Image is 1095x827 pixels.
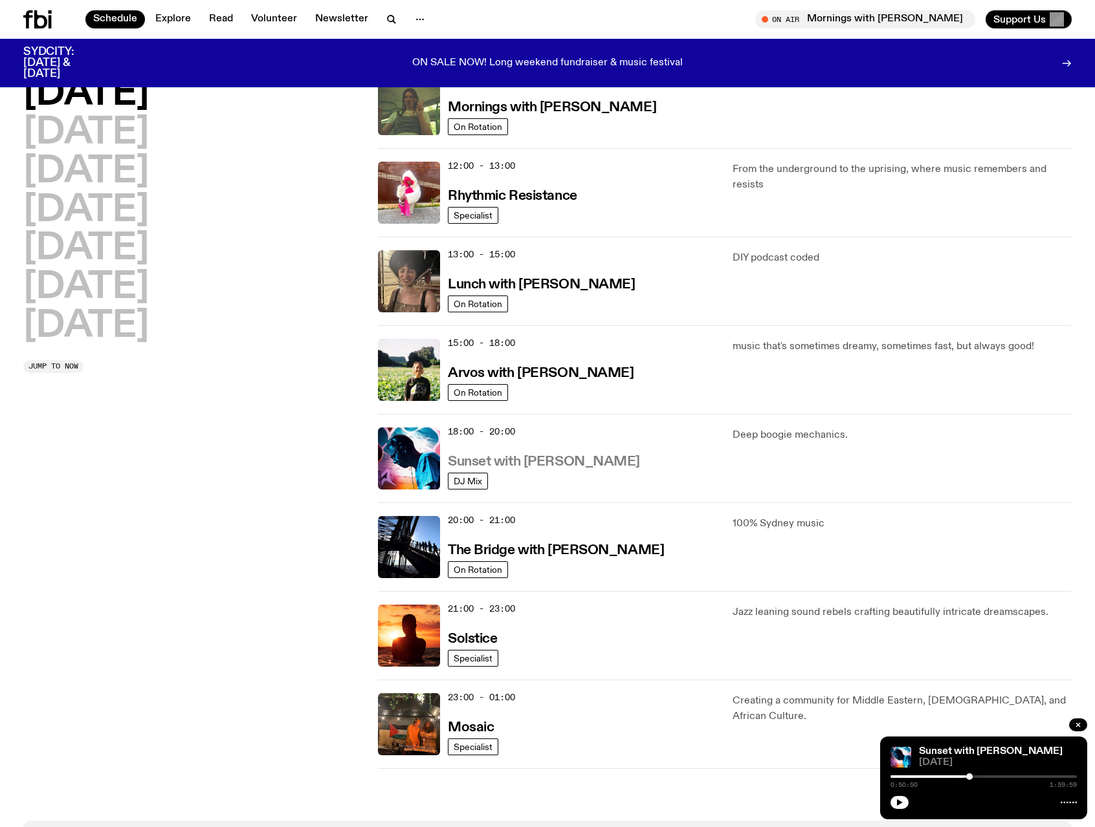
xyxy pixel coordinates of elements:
[378,516,440,578] img: People climb Sydney's Harbour Bridge
[448,189,577,203] h3: Rhythmic Resistance
[243,10,305,28] a: Volunteer
[448,187,577,203] a: Rhythmic Resistance
[28,363,78,370] span: Jump to now
[454,565,502,575] span: On Rotation
[448,160,515,172] span: 12:00 - 13:00
[755,10,975,28] button: On AirMornings with [PERSON_NAME] / [US_STATE][PERSON_NAME] Interview
[378,693,440,755] img: Tommy and Jono Playing at a fundraiser for Palestine
[412,58,683,69] p: ON SALE NOW! Long weekend fundraiser & music festival
[448,278,635,292] h3: Lunch with [PERSON_NAME]
[890,782,918,788] span: 0:50:50
[1050,782,1077,788] span: 1:59:59
[448,453,640,469] a: Sunset with [PERSON_NAME]
[448,514,515,526] span: 20:00 - 21:00
[733,516,1072,532] p: 100% Sydney music
[448,425,515,438] span: 18:00 - 20:00
[454,477,482,486] span: DJ Mix
[454,299,502,309] span: On Rotation
[448,738,498,755] a: Specialist
[733,693,1072,724] p: Creating a community for Middle Eastern, [DEMOGRAPHIC_DATA], and African Culture.
[378,605,440,667] img: A girl standing in the ocean as waist level, staring into the rise of the sun.
[993,14,1046,25] span: Support Us
[448,248,515,261] span: 13:00 - 15:00
[448,691,515,703] span: 23:00 - 01:00
[919,758,1077,768] span: [DATE]
[454,122,502,132] span: On Rotation
[448,367,634,380] h3: Arvos with [PERSON_NAME]
[23,360,83,373] button: Jump to now
[448,603,515,615] span: 21:00 - 23:00
[448,101,656,114] h3: Mornings with [PERSON_NAME]
[448,337,515,349] span: 15:00 - 18:00
[454,654,492,663] span: Specialist
[448,455,640,469] h3: Sunset with [PERSON_NAME]
[23,154,149,190] button: [DATE]
[23,231,149,267] button: [DATE]
[919,746,1063,757] a: Sunset with [PERSON_NAME]
[448,541,664,557] a: The Bridge with [PERSON_NAME]
[448,473,488,489] a: DJ Mix
[378,162,440,224] img: Attu crouches on gravel in front of a brown wall. They are wearing a white fur coat with a hood, ...
[307,10,376,28] a: Newsletter
[448,561,508,578] a: On Rotation
[454,211,492,220] span: Specialist
[448,207,498,224] a: Specialist
[23,76,149,113] button: [DATE]
[448,650,498,667] a: Specialist
[454,388,502,398] span: On Rotation
[448,630,497,646] a: Solstice
[733,339,1072,354] p: music that's sometimes dreamy, sometimes fast, but always good!
[448,384,508,401] a: On Rotation
[448,632,497,646] h3: Solstice
[23,47,106,80] h3: SYDCITY: [DATE] & [DATE]
[448,721,494,735] h3: Mosaic
[733,427,1072,443] p: Deep boogie mechanics.
[448,118,508,135] a: On Rotation
[448,295,508,312] a: On Rotation
[448,364,634,380] a: Arvos with [PERSON_NAME]
[448,98,656,114] a: Mornings with [PERSON_NAME]
[378,339,440,401] img: Bri is smiling and wearing a black t-shirt. She is standing in front of a lush, green field. Ther...
[378,427,440,489] img: Simon Caldwell stands side on, looking downwards. He has headphones on. Behind him is a brightly ...
[454,742,492,752] span: Specialist
[733,162,1072,193] p: From the underground to the uprising, where music remembers and resists
[23,115,149,151] button: [DATE]
[85,10,145,28] a: Schedule
[890,747,911,768] img: Simon Caldwell stands side on, looking downwards. He has headphones on. Behind him is a brightly ...
[448,544,664,557] h3: The Bridge with [PERSON_NAME]
[148,10,199,28] a: Explore
[733,605,1072,620] p: Jazz leaning sound rebels crafting beautifully intricate dreamscapes.
[733,250,1072,266] p: DIY podcast coded
[201,10,241,28] a: Read
[986,10,1072,28] button: Support Us
[378,73,440,135] img: Jim Kretschmer in a really cute outfit with cute braids, standing on a train holding up a peace s...
[23,193,149,229] button: [DATE]
[448,275,635,292] a: Lunch with [PERSON_NAME]
[23,308,149,345] button: [DATE]
[448,718,494,735] a: Mosaic
[23,270,149,306] button: [DATE]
